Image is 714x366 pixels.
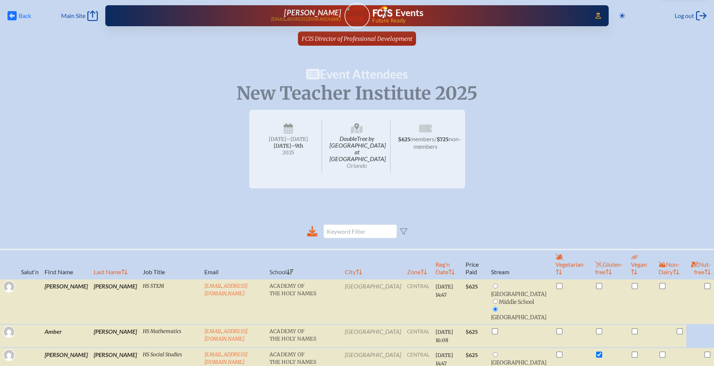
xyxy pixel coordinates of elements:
[488,249,552,279] th: Stream
[274,143,303,149] span: [DATE]–⁠9th
[323,224,397,238] input: Keyword Filter
[373,6,392,18] img: Florida Council of Independent Schools
[466,284,478,290] span: $625
[266,324,342,348] td: Academy of the Holy Names
[404,279,433,324] td: central
[271,17,341,22] p: [EMAIL_ADDRESS][DOMAIN_NAME]
[42,249,91,279] th: First Name
[344,3,370,28] a: User Avatar
[140,279,201,324] td: HS STEM
[342,249,404,279] th: City
[19,12,31,19] span: Back
[398,136,410,143] span: $625
[437,136,449,143] span: $725
[299,31,415,46] a: FCIS Director of Professional Development
[372,18,585,23] span: Future Ready
[436,284,453,298] span: [DATE] 14:47
[286,136,308,142] span: –[DATE]
[4,327,14,337] img: Gravatar
[204,351,248,365] a: [EMAIL_ADDRESS][DOMAIN_NAME]
[4,281,14,292] img: Gravatar
[140,324,201,348] td: HS Mathematics
[463,249,488,279] th: Price Paid
[132,83,582,104] p: New Teacher Institute 2025
[284,8,341,17] span: [PERSON_NAME]
[204,328,248,342] a: [EMAIL_ADDRESS][DOMAIN_NAME]
[433,249,463,279] th: Reg’n Date
[91,249,140,279] th: Last Name
[140,249,201,279] th: Job Title
[4,350,14,360] img: Gravatar
[201,249,266,279] th: Email
[491,298,549,306] li: Middle School
[61,12,85,19] span: Main Site
[466,352,478,359] span: $625
[628,249,656,279] th: Vegan
[61,10,98,21] a: Main Site
[491,282,549,298] li: [GEOGRAPHIC_DATA]
[307,226,317,237] div: Download to CSV
[466,329,478,335] span: $625
[656,249,686,279] th: Non-Dairy
[410,135,434,142] span: members
[675,12,694,19] span: Log out
[434,135,437,142] span: /
[341,3,373,22] img: User Avatar
[42,324,91,348] td: Amber
[413,135,461,150] span: non-members
[42,279,91,324] td: [PERSON_NAME]
[686,249,714,279] th: Nut-free
[261,150,316,155] span: 2025
[436,329,453,344] span: [DATE] 16:08
[342,324,404,348] td: [GEOGRAPHIC_DATA]
[129,8,341,23] a: [PERSON_NAME][EMAIL_ADDRESS][DOMAIN_NAME]
[404,249,433,279] th: Zone
[552,249,592,279] th: Vegetarian
[404,324,433,348] td: central
[91,279,140,324] td: [PERSON_NAME]
[347,162,367,169] span: Orlando
[395,8,424,18] h1: Events
[266,279,342,324] td: Academy of the Holy Names
[373,6,585,23] div: FCIS Events — Future ready
[269,136,286,142] span: [DATE]
[491,306,549,321] li: [GEOGRAPHIC_DATA]
[592,249,628,279] th: Gluten-free
[204,283,248,297] a: [EMAIL_ADDRESS][DOMAIN_NAME]
[91,324,140,348] td: [PERSON_NAME]
[373,6,424,19] a: FCIS LogoEvents
[302,35,412,42] span: FCIS Director of Professional Development
[342,279,404,324] td: [GEOGRAPHIC_DATA]
[18,249,42,279] th: Salut’n
[323,120,391,172] span: DoubleTree by [GEOGRAPHIC_DATA] at [GEOGRAPHIC_DATA]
